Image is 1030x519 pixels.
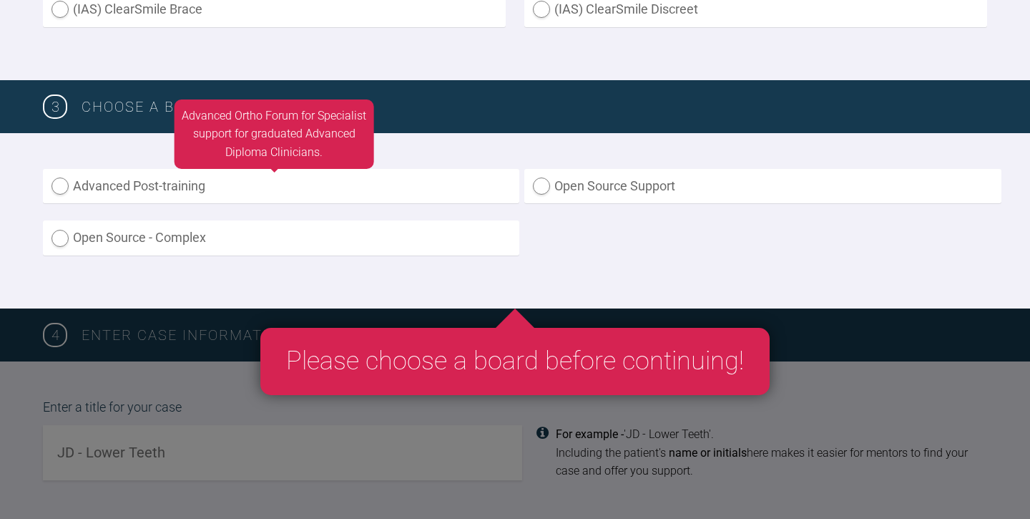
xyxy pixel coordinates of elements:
span: 3 [43,94,67,119]
div: Please choose a board before continuing! [260,328,770,395]
label: Open Source - Complex [43,220,519,256]
div: Advanced Ortho Forum for Specialist support for graduated Advanced Diploma Clinicians. [175,100,374,169]
label: Advanced Post-training [43,169,519,204]
label: Open Source Support [524,169,1001,204]
h3: Choose a board [82,95,987,118]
